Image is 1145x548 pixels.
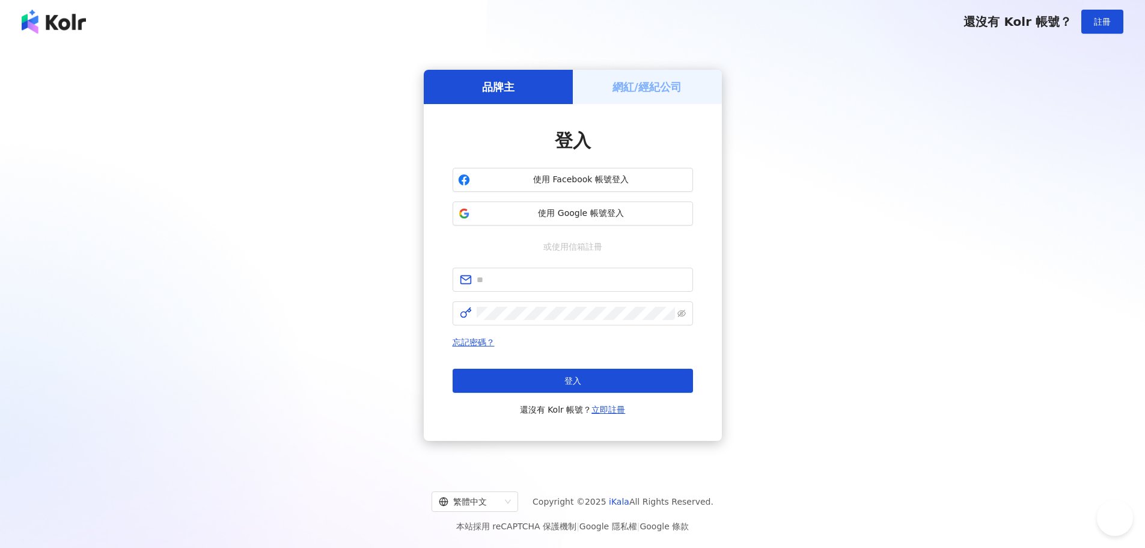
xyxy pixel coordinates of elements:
[453,168,693,192] button: 使用 Facebook 帳號登入
[564,376,581,386] span: 登入
[591,405,625,414] a: 立即註冊
[1097,500,1133,536] iframe: Help Scout Beacon - Open
[637,522,640,531] span: |
[1081,10,1123,34] button: 註冊
[612,79,682,94] h5: 網紅/經紀公司
[579,522,637,531] a: Google 隱私權
[576,522,579,531] span: |
[1094,17,1111,26] span: 註冊
[475,208,688,220] span: 使用 Google 帳號登入
[555,130,591,151] span: 登入
[475,174,688,186] span: 使用 Facebook 帳號登入
[439,492,500,511] div: 繁體中文
[482,79,514,94] h5: 品牌主
[535,240,611,253] span: 或使用信箱註冊
[22,10,86,34] img: logo
[963,14,1072,29] span: 還沒有 Kolr 帳號？
[453,369,693,393] button: 登入
[533,494,713,509] span: Copyright © 2025 All Rights Reserved.
[453,202,693,226] button: 使用 Google 帳號登入
[520,402,626,417] span: 還沒有 Kolr 帳號？
[640,522,689,531] a: Google 條款
[677,309,686,318] span: eye-invisible
[453,337,495,347] a: 忘記密碼？
[456,519,689,534] span: 本站採用 reCAPTCHA 保護機制
[609,497,629,506] a: iKala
